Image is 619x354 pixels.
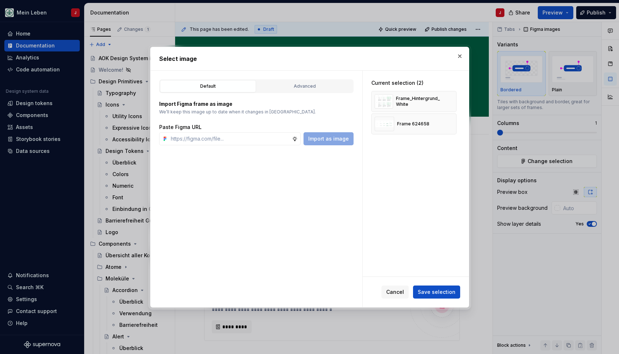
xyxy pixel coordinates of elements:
[381,286,409,299] button: Cancel
[259,83,350,90] div: Advanced
[386,288,404,296] span: Cancel
[396,96,440,107] div: Frame_Hintergrund_White
[159,100,354,108] p: Import Figma frame as image
[159,109,354,115] p: We’ll keep this image up to date when it changes in [GEOGRAPHIC_DATA].
[159,124,202,131] label: Paste Figma URL
[168,132,292,145] input: https://figma.com/file...
[159,54,460,63] h2: Select image
[413,286,460,299] button: Save selection
[418,288,455,296] span: Save selection
[371,79,457,87] div: Current selection (2)
[397,121,429,127] div: Frame 624658
[162,83,253,90] div: Default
